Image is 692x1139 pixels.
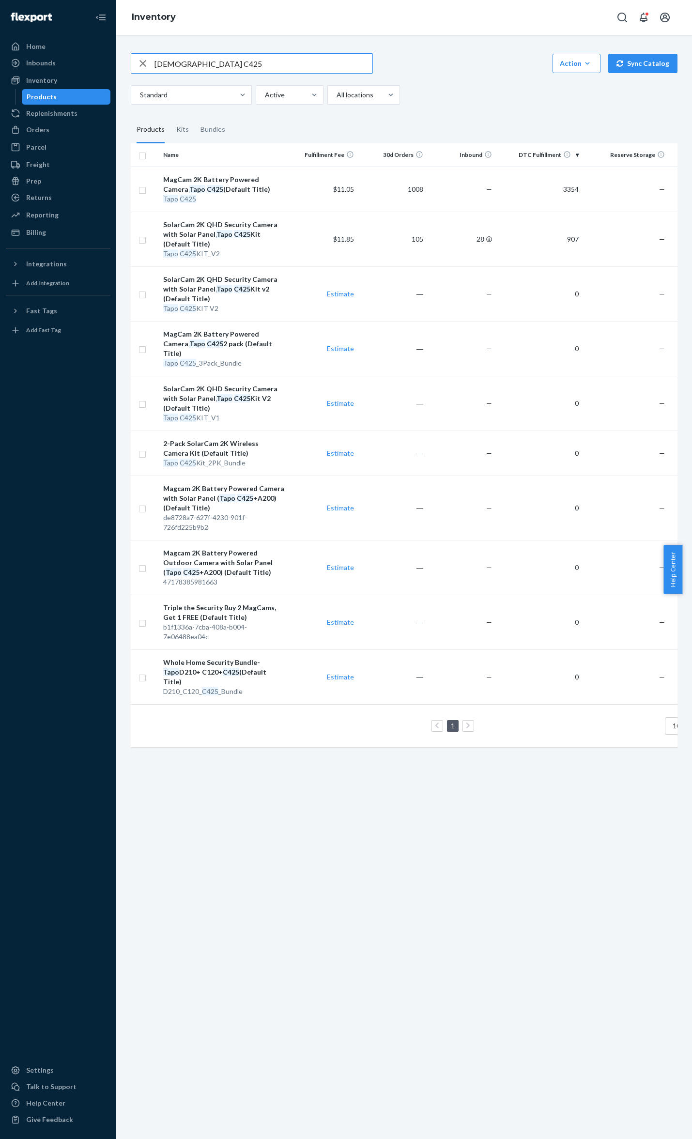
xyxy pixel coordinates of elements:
td: 0 [496,649,582,704]
span: — [659,235,665,243]
div: KIT_V1 [163,413,285,423]
div: 47178385981663 [163,577,285,587]
td: ― [358,321,427,376]
div: Products [27,92,57,102]
td: ― [358,431,427,476]
span: — [486,449,492,457]
div: SolarCam 2K QHD Security Camera with Solar Panel, Kit V2 (Default Title) [163,384,285,413]
td: 0 [496,476,582,540]
div: Home [26,42,46,51]
td: 105 [358,212,427,266]
div: Inbounds [26,58,56,68]
div: SolarCam 2K QHD Security Camera with Solar Panel, Kit (Default Title) [163,220,285,249]
em: C425 [180,195,196,203]
iframe: Opens a widget where you can chat to one of our agents [630,1110,682,1134]
button: Talk to Support [6,1079,110,1094]
td: ― [358,266,427,321]
a: Prep [6,173,110,189]
em: Tapo [216,394,232,402]
div: Magcam 2K Battery Powered Camera with Solar Panel ( +A200) (Default Title) [163,484,285,513]
em: Tapo [216,285,232,293]
em: C425 [180,414,196,422]
input: Search inventory by name or sku [154,54,372,73]
div: Triple the Security Buy 2 MagCams, Get 1 FREE (Default Title) [163,603,285,622]
div: KIT V2 [163,304,285,313]
a: Home [6,39,110,54]
a: Billing [6,225,110,240]
span: — [659,504,665,512]
span: — [659,563,665,571]
td: 0 [496,540,582,595]
a: Estimate [327,449,354,457]
a: Inventory [132,12,176,22]
a: Products [22,89,111,105]
a: Estimate [327,504,354,512]
td: ― [358,540,427,595]
em: Tapo [219,494,235,502]
button: Close Navigation [91,8,110,27]
em: C425 [234,230,250,238]
div: MagCam 2K Battery Powered Camera, 2 pack (Default Title) [163,329,285,358]
div: Whole Home Security Bundle- D210+ C120+ (Default Title) [163,658,285,687]
em: C425 [234,394,250,402]
th: Name [159,143,289,167]
div: D210_C120_ _Bundle [163,687,285,696]
button: Sync Catalog [608,54,677,73]
div: Action [560,59,593,68]
td: 0 [496,266,582,321]
input: Active [264,90,265,100]
em: Tapo [166,568,182,576]
em: C425 [180,249,196,258]
button: Fast Tags [6,303,110,319]
ol: breadcrumbs [124,3,184,31]
em: Tapo [163,359,178,367]
span: — [659,344,665,353]
div: Fast Tags [26,306,57,316]
span: — [659,399,665,407]
em: C425 [223,668,239,676]
a: Returns [6,190,110,205]
div: Bundles [200,116,225,143]
td: 1008 [358,167,427,212]
div: Returns [26,193,52,202]
td: 907 [496,212,582,266]
th: Fulfillment Fee [289,143,358,167]
em: Tapo [189,339,205,348]
a: Help Center [6,1095,110,1111]
a: Inbounds [6,55,110,71]
em: Tapo [163,414,178,422]
a: Inventory [6,73,110,88]
input: All locations [336,90,337,100]
td: 28 [427,212,496,266]
span: — [486,673,492,681]
div: 2-Pack SolarCam 2K Wireless Camera Kit (Default Title) [163,439,285,458]
em: Tapo [163,195,178,203]
em: Tapo [216,230,232,238]
a: Add Fast Tag [6,323,110,338]
div: Kit_2PK_Bundle [163,458,285,468]
button: Open notifications [634,8,653,27]
button: Help Center [663,545,682,594]
td: 0 [496,376,582,431]
input: Standard [139,90,140,100]
em: C425 [180,304,196,312]
div: _3Pack_Bundle [163,358,285,368]
button: Open Search Box [613,8,632,27]
td: ― [358,649,427,704]
div: Integrations [26,259,67,269]
a: Orders [6,122,110,138]
a: Page 1 is your current page [449,722,457,730]
td: ― [358,595,427,649]
div: Orders [26,125,49,135]
span: — [486,504,492,512]
span: — [486,344,492,353]
div: Help Center [26,1098,65,1108]
em: Tapo [163,668,179,676]
div: Prep [26,176,41,186]
button: Give Feedback [6,1112,110,1127]
a: Add Integration [6,276,110,291]
em: C425 [207,339,223,348]
span: — [659,290,665,298]
div: Products [137,116,165,143]
em: C425 [180,459,196,467]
